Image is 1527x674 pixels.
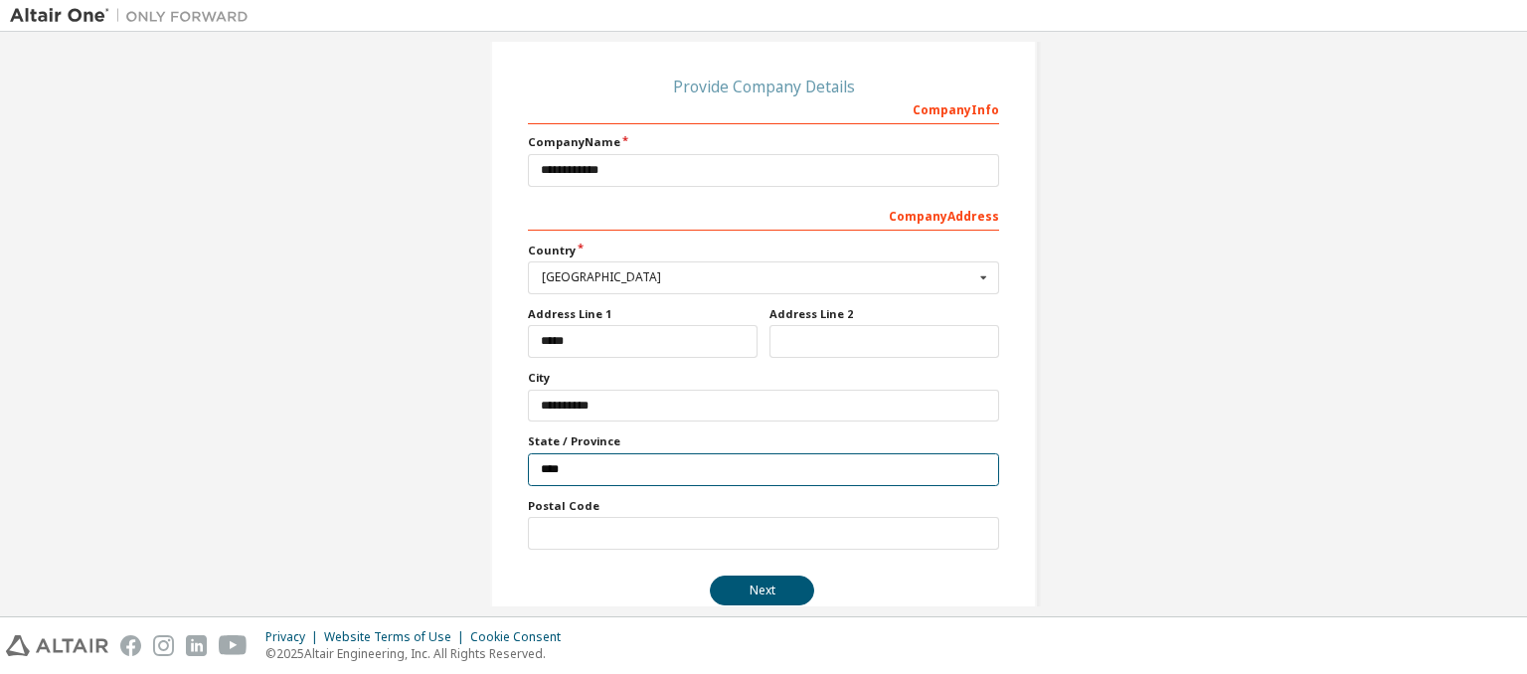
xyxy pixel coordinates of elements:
button: Next [710,576,814,605]
img: linkedin.svg [186,635,207,656]
div: Privacy [265,629,324,645]
img: instagram.svg [153,635,174,656]
div: Website Terms of Use [324,629,470,645]
label: Country [528,243,999,258]
div: Cookie Consent [470,629,573,645]
label: Postal Code [528,498,999,514]
label: Address Line 2 [769,306,999,322]
img: youtube.svg [219,635,248,656]
img: facebook.svg [120,635,141,656]
img: Altair One [10,6,258,26]
div: Company Info [528,92,999,124]
div: [GEOGRAPHIC_DATA] [542,271,974,283]
img: altair_logo.svg [6,635,108,656]
label: Address Line 1 [528,306,758,322]
p: © 2025 Altair Engineering, Inc. All Rights Reserved. [265,645,573,662]
div: Company Address [528,199,999,231]
label: Company Name [528,134,999,150]
div: Provide Company Details [528,81,999,92]
label: City [528,370,999,386]
label: State / Province [528,433,999,449]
